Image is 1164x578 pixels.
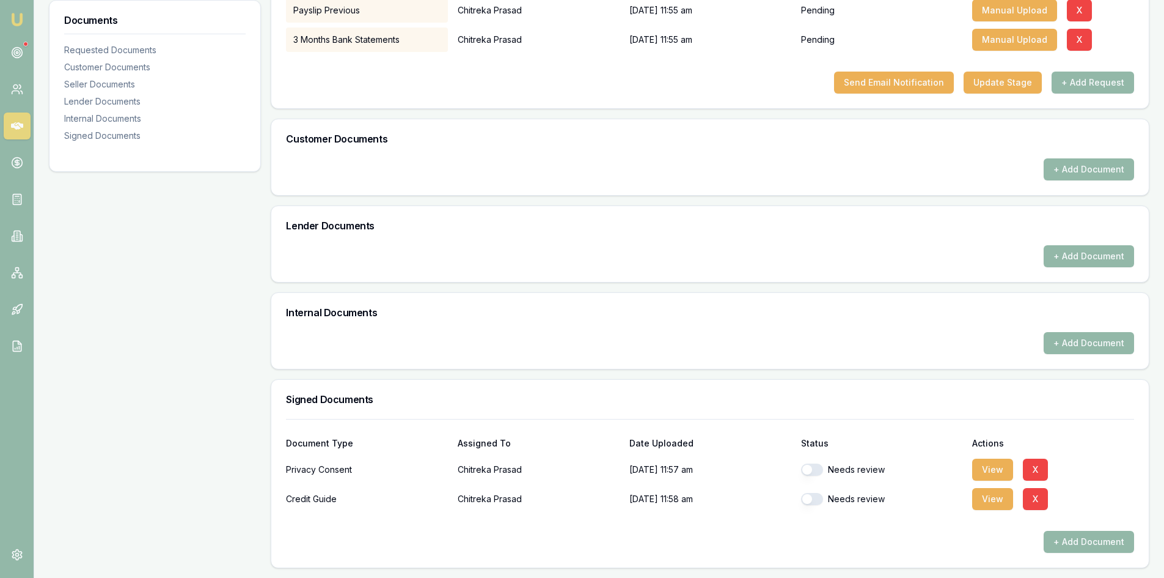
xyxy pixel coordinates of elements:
button: + Add Document [1044,531,1134,553]
button: X [1023,488,1048,510]
button: View [972,459,1013,481]
button: + Add Document [1044,158,1134,180]
div: Lender Documents [64,95,246,108]
button: Manual Upload [972,29,1057,51]
div: Customer Documents [64,61,246,73]
h3: Customer Documents [286,134,1134,144]
button: Send Email Notification [834,72,954,94]
div: Status [801,439,963,448]
div: Actions [972,439,1134,448]
button: View [972,488,1013,510]
button: + Add Request [1052,72,1134,94]
div: Internal Documents [64,113,246,125]
h3: Documents [64,15,246,25]
div: Signed Documents [64,130,246,142]
p: Pending [801,4,835,17]
div: Requested Documents [64,44,246,56]
button: + Add Document [1044,245,1134,267]
button: X [1023,459,1048,481]
h3: Lender Documents [286,221,1134,231]
div: Privacy Consent [286,458,448,482]
p: [DATE] 11:58 am [629,487,791,511]
h3: Signed Documents [286,395,1134,404]
div: Needs review [801,493,963,505]
button: X [1067,29,1092,51]
p: Pending [801,34,835,46]
button: + Add Document [1044,332,1134,354]
p: Chitreka Prasad [458,28,620,52]
div: [DATE] 11:55 am [629,28,791,52]
div: Assigned To [458,439,620,448]
p: Chitreka Prasad [458,487,620,511]
button: Update Stage [964,72,1042,94]
img: emu-icon-u.png [10,12,24,27]
div: 3 Months Bank Statements [286,28,448,52]
p: Chitreka Prasad [458,458,620,482]
div: Document Type [286,439,448,448]
div: Needs review [801,464,963,476]
div: Date Uploaded [629,439,791,448]
div: Credit Guide [286,487,448,511]
p: [DATE] 11:57 am [629,458,791,482]
div: Seller Documents [64,78,246,91]
h3: Internal Documents [286,308,1134,317]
